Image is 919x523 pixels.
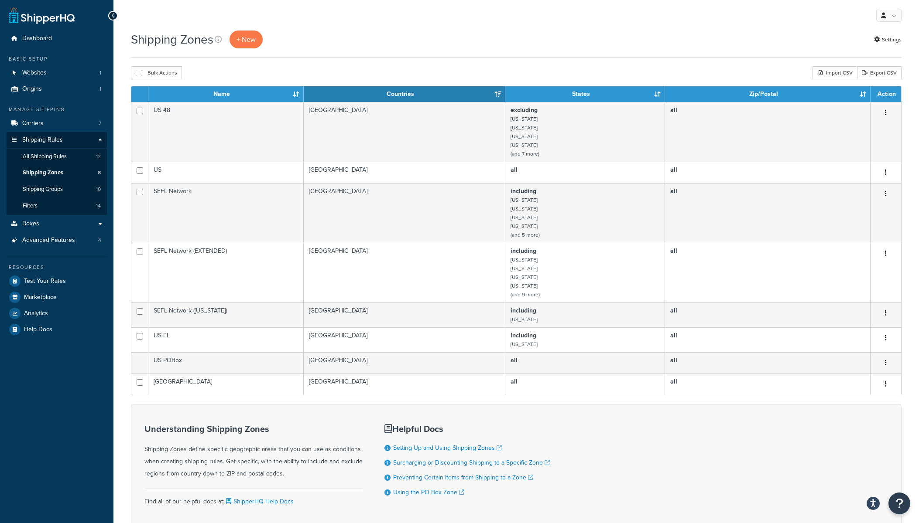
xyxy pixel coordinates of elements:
[148,352,304,374] td: US POBox
[22,237,75,244] span: Advanced Features
[874,34,902,46] a: Settings
[511,205,538,213] small: [US_STATE]
[148,162,304,183] td: US
[511,105,538,115] b: excluding
[144,489,363,508] div: Find all of our helpful docs at:
[511,340,538,348] small: [US_STATE]
[511,291,540,299] small: (and 9 more)
[7,322,107,337] a: Help Docs
[7,149,107,165] a: All Shipping Rules 13
[7,115,107,132] li: Carriers
[888,492,910,514] button: Open Resource Center
[511,231,540,239] small: (and 5 more)
[857,66,902,79] a: Export CSV
[304,243,505,302] td: [GEOGRAPHIC_DATA]
[99,69,101,77] span: 1
[24,326,52,333] span: Help Docs
[9,7,75,24] a: ShipperHQ Home
[7,198,107,214] li: Filters
[670,187,677,196] b: all
[511,141,538,149] small: [US_STATE]
[871,86,901,102] th: Action
[393,488,464,497] a: Using the PO Box Zone
[384,424,550,434] h3: Helpful Docs
[304,302,505,327] td: [GEOGRAPHIC_DATA]
[511,356,518,365] b: all
[7,65,107,81] li: Websites
[670,246,677,255] b: all
[304,352,505,374] td: [GEOGRAPHIC_DATA]
[511,222,538,230] small: [US_STATE]
[99,85,101,93] span: 1
[7,181,107,197] a: Shipping Groups 10
[304,374,505,395] td: [GEOGRAPHIC_DATA]
[511,377,518,386] b: all
[670,331,677,340] b: all
[7,81,107,97] a: Origins 1
[393,443,502,452] a: Setting Up and Using Shipping Zones
[7,232,107,248] a: Advanced Features 4
[7,132,107,215] li: Shipping Rules
[148,102,304,162] td: US 48
[237,34,256,44] span: + New
[7,55,107,63] div: Basic Setup
[511,265,538,272] small: [US_STATE]
[131,31,213,48] h1: Shipping Zones
[304,86,505,102] th: Countries: activate to sort column ascending
[148,327,304,352] td: US FL
[7,216,107,232] a: Boxes
[98,237,101,244] span: 4
[144,424,363,434] h3: Understanding Shipping Zones
[7,306,107,321] a: Analytics
[7,273,107,289] a: Test Your Rates
[7,115,107,132] a: Carriers 7
[511,115,538,123] small: [US_STATE]
[230,31,263,48] a: + New
[511,256,538,264] small: [US_STATE]
[813,66,857,79] div: Import CSV
[511,132,538,140] small: [US_STATE]
[22,69,47,77] span: Websites
[670,377,677,386] b: all
[22,35,52,42] span: Dashboard
[131,66,182,79] button: Bulk Actions
[148,374,304,395] td: [GEOGRAPHIC_DATA]
[22,85,42,93] span: Origins
[24,278,66,285] span: Test Your Rates
[7,81,107,97] li: Origins
[393,473,533,482] a: Preventing Certain Items from Shipping to a Zone
[304,327,505,352] td: [GEOGRAPHIC_DATA]
[511,187,536,196] b: including
[304,102,505,162] td: [GEOGRAPHIC_DATA]
[23,169,63,177] span: Shipping Zones
[7,31,107,47] li: Dashboard
[665,86,871,102] th: Zip/Postal: activate to sort column ascending
[511,246,536,255] b: including
[99,120,101,127] span: 7
[144,424,363,480] div: Shipping Zones define specific geographic areas that you can use as conditions when creating ship...
[22,220,39,228] span: Boxes
[7,65,107,81] a: Websites 1
[7,232,107,248] li: Advanced Features
[22,120,44,127] span: Carriers
[7,132,107,148] a: Shipping Rules
[7,149,107,165] li: All Shipping Rules
[511,282,538,290] small: [US_STATE]
[148,243,304,302] td: SEFL Network (EXTENDED)
[511,273,538,281] small: [US_STATE]
[24,294,57,301] span: Marketplace
[7,289,107,305] a: Marketplace
[393,458,550,467] a: Surcharging or Discounting Shipping to a Specific Zone
[23,153,67,160] span: All Shipping Rules
[96,202,101,210] span: 14
[511,124,538,132] small: [US_STATE]
[511,165,518,174] b: all
[505,86,665,102] th: States: activate to sort column ascending
[670,356,677,365] b: all
[224,497,294,506] a: ShipperHQ Help Docs
[96,186,101,193] span: 10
